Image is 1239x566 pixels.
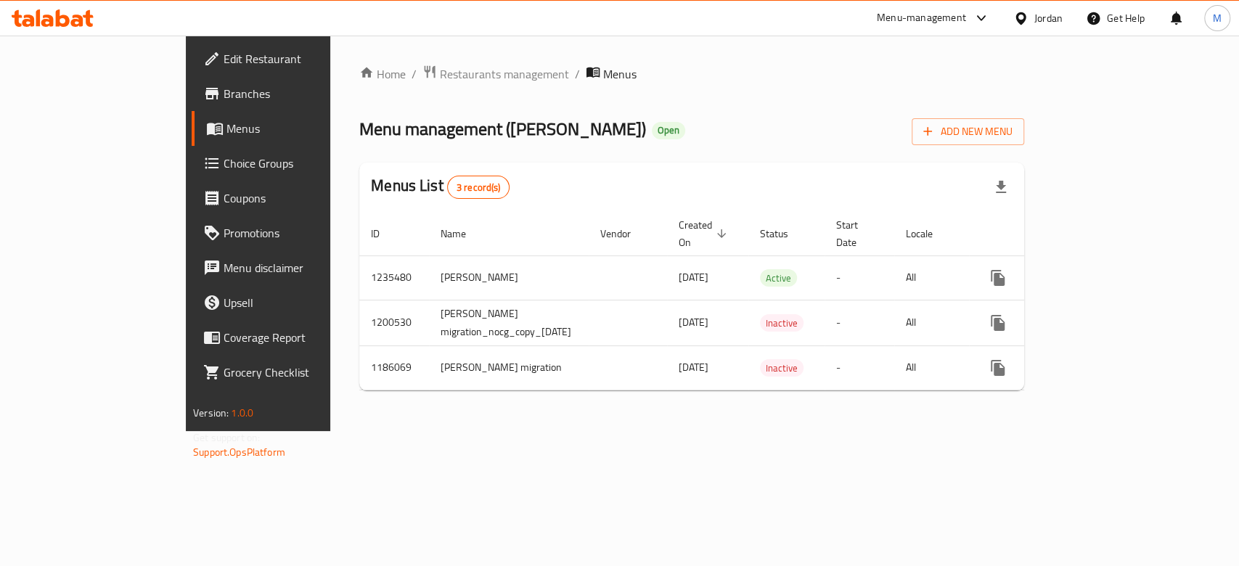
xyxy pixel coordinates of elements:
[359,300,429,345] td: 1200530
[825,345,894,390] td: -
[912,118,1024,145] button: Add New Menu
[760,270,797,287] span: Active
[760,225,807,242] span: Status
[603,65,637,83] span: Menus
[224,155,381,172] span: Choice Groups
[412,65,417,83] li: /
[224,189,381,207] span: Coupons
[192,216,393,250] a: Promotions
[679,313,708,332] span: [DATE]
[359,212,1132,390] table: enhanced table
[192,320,393,355] a: Coverage Report
[192,285,393,320] a: Upsell
[359,112,646,145] span: Menu management ( [PERSON_NAME] )
[652,124,685,136] span: Open
[192,41,393,76] a: Edit Restaurant
[1015,305,1050,340] button: Change Status
[447,176,510,199] div: Total records count
[193,443,285,462] a: Support.OpsPlatform
[371,175,510,199] h2: Menus List
[192,146,393,181] a: Choice Groups
[192,76,393,111] a: Branches
[224,224,381,242] span: Promotions
[359,345,429,390] td: 1186069
[836,216,877,251] span: Start Date
[193,428,260,447] span: Get support on:
[192,181,393,216] a: Coupons
[825,300,894,345] td: -
[429,255,589,300] td: [PERSON_NAME]
[441,225,485,242] span: Name
[422,65,569,83] a: Restaurants management
[923,123,1013,141] span: Add New Menu
[359,255,429,300] td: 1235480
[224,364,381,381] span: Grocery Checklist
[679,358,708,377] span: [DATE]
[894,300,969,345] td: All
[981,350,1015,385] button: more
[877,9,966,27] div: Menu-management
[981,305,1015,340] button: more
[429,345,589,390] td: [PERSON_NAME] migration
[575,65,580,83] li: /
[192,355,393,390] a: Grocery Checklist
[760,360,803,377] span: Inactive
[652,122,685,139] div: Open
[359,65,1024,83] nav: breadcrumb
[440,65,569,83] span: Restaurants management
[224,294,381,311] span: Upsell
[894,255,969,300] td: All
[600,225,650,242] span: Vendor
[760,314,803,332] div: Inactive
[226,120,381,137] span: Menus
[760,359,803,377] div: Inactive
[679,268,708,287] span: [DATE]
[224,50,381,67] span: Edit Restaurant
[224,329,381,346] span: Coverage Report
[1015,350,1050,385] button: Change Status
[760,269,797,287] div: Active
[825,255,894,300] td: -
[760,315,803,332] span: Inactive
[429,300,589,345] td: [PERSON_NAME] migration_nocg_copy_[DATE]
[224,259,381,276] span: Menu disclaimer
[192,250,393,285] a: Menu disclaimer
[1015,261,1050,295] button: Change Status
[969,212,1132,256] th: Actions
[984,170,1018,205] div: Export file
[448,181,510,194] span: 3 record(s)
[193,403,229,422] span: Version:
[224,85,381,102] span: Branches
[906,225,952,242] span: Locale
[894,345,969,390] td: All
[192,111,393,146] a: Menus
[1213,10,1222,26] span: M
[231,403,253,422] span: 1.0.0
[981,261,1015,295] button: more
[1034,10,1063,26] div: Jordan
[371,225,398,242] span: ID
[679,216,731,251] span: Created On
